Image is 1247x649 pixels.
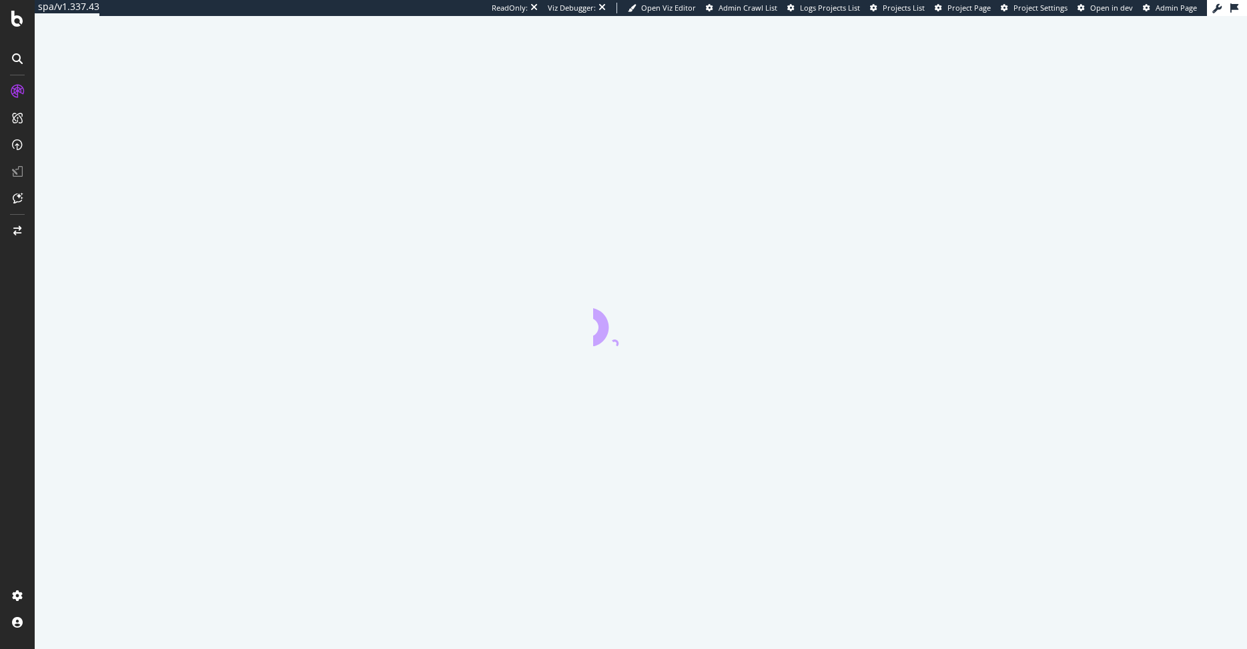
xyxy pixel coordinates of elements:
div: animation [593,298,689,346]
a: Admin Page [1143,3,1197,13]
span: Open in dev [1090,3,1133,13]
a: Admin Crawl List [706,3,777,13]
span: Projects List [883,3,925,13]
span: Open Viz Editor [641,3,696,13]
a: Project Page [935,3,991,13]
span: Project Settings [1013,3,1068,13]
a: Logs Projects List [787,3,860,13]
a: Open Viz Editor [628,3,696,13]
div: ReadOnly: [492,3,528,13]
span: Admin Page [1156,3,1197,13]
span: Project Page [947,3,991,13]
span: Admin Crawl List [719,3,777,13]
a: Open in dev [1078,3,1133,13]
a: Project Settings [1001,3,1068,13]
span: Logs Projects List [800,3,860,13]
div: Viz Debugger: [548,3,596,13]
a: Projects List [870,3,925,13]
